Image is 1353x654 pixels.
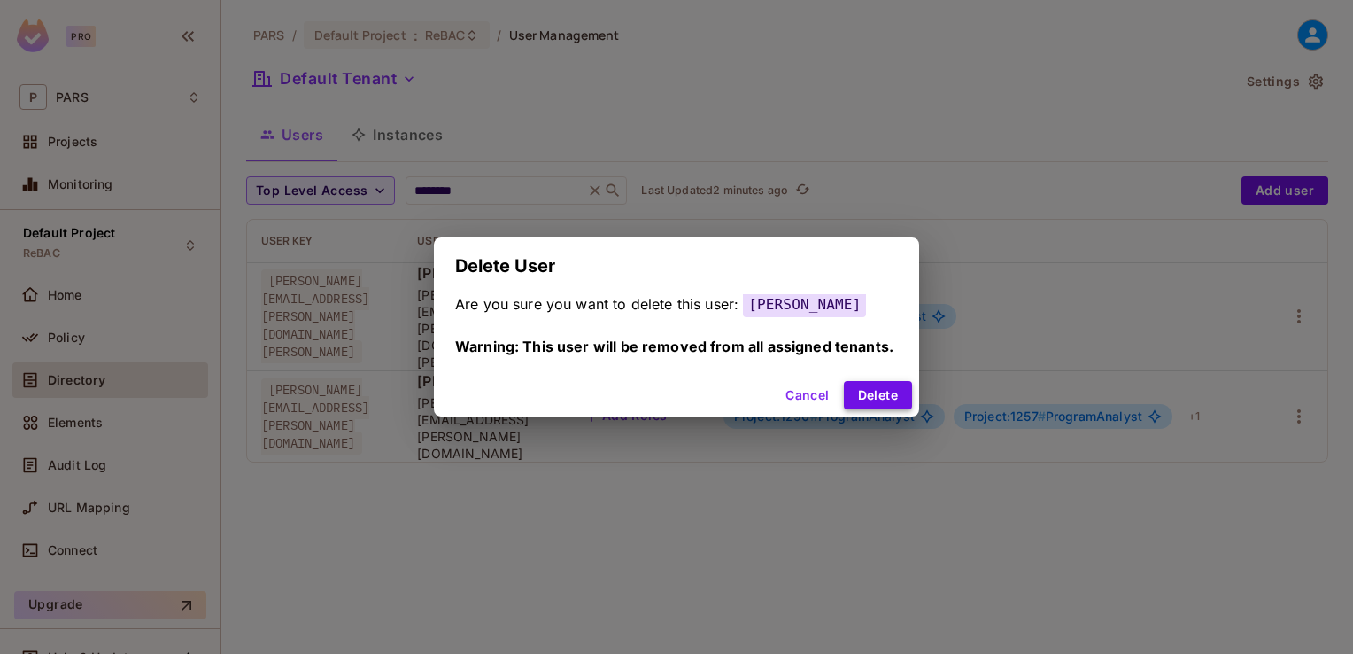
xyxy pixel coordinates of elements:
[455,295,738,313] span: Are you sure you want to delete this user:
[778,381,836,409] button: Cancel
[844,381,912,409] button: Delete
[743,292,866,317] span: [PERSON_NAME]
[455,338,893,355] span: Warning: This user will be removed from all assigned tenants.
[434,237,919,294] h2: Delete User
